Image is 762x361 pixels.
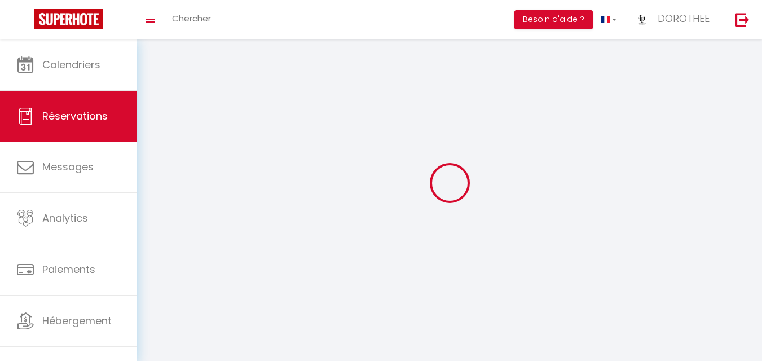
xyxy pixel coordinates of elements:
span: DOROTHEE [658,11,710,25]
img: logout [735,12,750,27]
button: Besoin d'aide ? [514,10,593,29]
img: Super Booking [34,9,103,29]
img: ... [633,10,650,27]
button: Ouvrir le widget de chat LiveChat [9,5,43,38]
span: Réservations [42,109,108,123]
span: Hébergement [42,314,112,328]
span: Calendriers [42,58,100,72]
span: Paiements [42,262,95,276]
span: Analytics [42,211,88,225]
span: Messages [42,160,94,174]
span: Chercher [172,12,211,24]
